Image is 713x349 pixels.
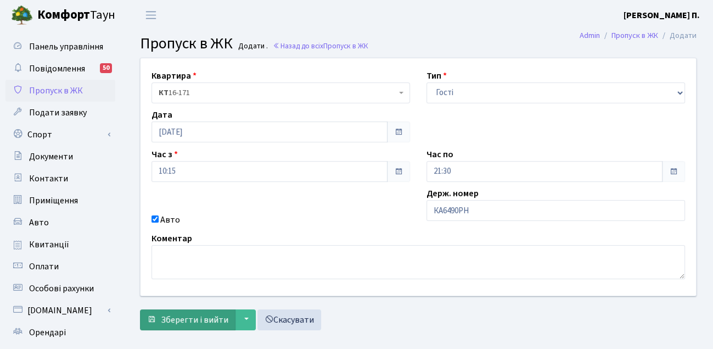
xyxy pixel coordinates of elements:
span: Зберегти і вийти [161,314,228,326]
li: Додати [658,30,697,42]
span: <b>КТ</b>&nbsp;&nbsp;&nbsp;&nbsp;16-171 [151,82,410,103]
span: Таун [37,6,115,25]
button: Зберегти і вийти [140,309,235,330]
a: Спорт [5,124,115,146]
label: Коментар [151,232,192,245]
label: Час з [151,148,178,161]
span: Повідомлення [29,63,85,75]
b: [PERSON_NAME] П. [624,9,700,21]
a: Документи [5,146,115,168]
img: logo.png [11,4,33,26]
span: Приміщення [29,195,78,207]
label: Тип [426,69,447,82]
span: Пропуск в ЖК [140,32,233,54]
a: Квитанції [5,234,115,256]
small: Додати . [236,42,268,51]
span: Подати заявку [29,107,87,119]
a: Панель управління [5,36,115,58]
b: Комфорт [37,6,90,24]
span: Квитанції [29,239,69,251]
span: Пропуск в ЖК [29,85,83,97]
a: Admin [580,30,600,41]
a: Пропуск в ЖК [5,80,115,102]
button: Переключити навігацію [137,6,165,24]
a: Орендарі [5,322,115,344]
div: 50 [100,63,112,73]
label: Авто [160,213,180,226]
a: Пропуск в ЖК [611,30,658,41]
label: Дата [151,108,172,121]
label: Час по [426,148,453,161]
a: Приміщення [5,190,115,212]
a: Контакти [5,168,115,190]
a: [DOMAIN_NAME] [5,300,115,322]
label: Квартира [151,69,197,82]
a: [PERSON_NAME] П. [624,9,700,22]
a: Назад до всіхПропуск в ЖК [273,41,368,51]
a: Подати заявку [5,102,115,124]
span: Пропуск в ЖК [323,41,368,51]
label: Держ. номер [426,187,479,200]
a: Особові рахунки [5,278,115,300]
b: КТ [159,87,169,98]
input: AA0001AA [426,200,685,221]
span: Оплати [29,261,59,273]
span: Орендарі [29,326,66,339]
span: Контакти [29,173,68,185]
a: Оплати [5,256,115,278]
span: Авто [29,217,49,229]
span: Особові рахунки [29,282,94,295]
span: Документи [29,151,73,163]
nav: breadcrumb [563,24,713,47]
span: <b>КТ</b>&nbsp;&nbsp;&nbsp;&nbsp;16-171 [159,87,396,98]
span: Панель управління [29,41,103,53]
a: Повідомлення50 [5,58,115,80]
a: Авто [5,212,115,234]
a: Скасувати [257,309,321,330]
